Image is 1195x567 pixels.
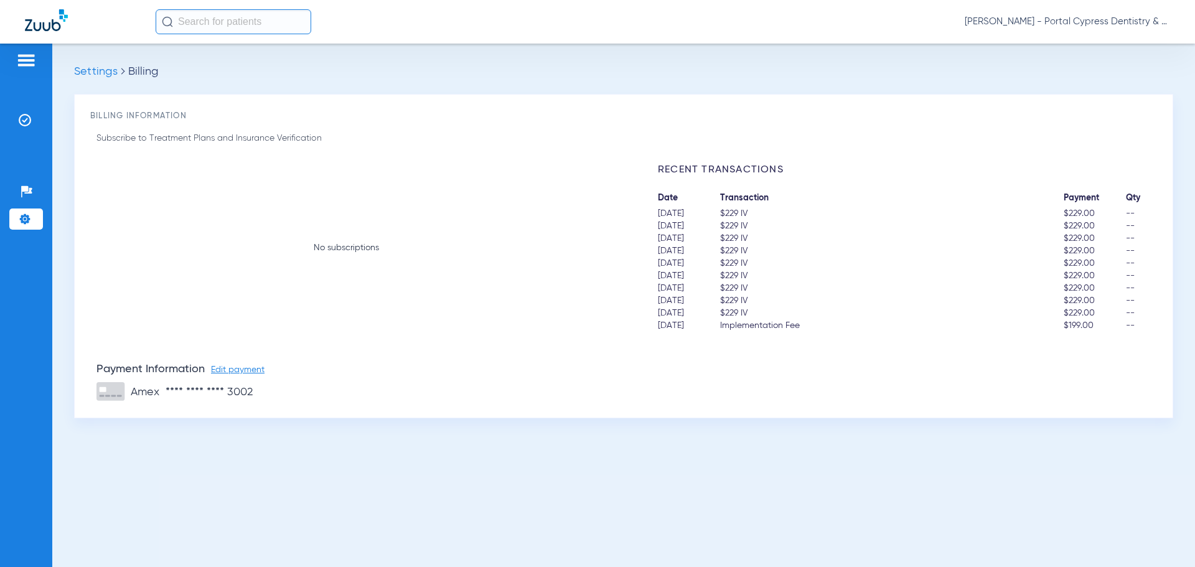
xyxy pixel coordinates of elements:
span: Date [658,192,720,204]
span: $229 IV [720,232,1064,245]
span: $229.00 [1064,257,1126,269]
span: Qty [1126,192,1157,204]
img: hamburger-icon [16,53,36,68]
span: [DATE] [658,257,720,269]
input: Search for patients [156,9,311,34]
span: Settings [74,66,118,77]
span: [DATE] [658,319,720,332]
li: No subscriptions [96,164,596,332]
span: -- [1126,245,1157,257]
span: Billing [128,66,158,77]
span: [DATE] [658,269,720,282]
span: [DATE] [658,294,720,307]
span: [DATE] [658,245,720,257]
span: $229.00 [1064,245,1126,257]
span: -- [1126,232,1157,245]
span: -- [1126,294,1157,307]
img: Search Icon [162,16,173,27]
span: $229.00 [1064,294,1126,307]
span: $199.00 [1064,319,1126,332]
span: $229 IV [720,269,1064,282]
span: [DATE] [658,307,720,319]
span: $229.00 [1064,220,1126,232]
span: Implementation Fee [720,319,1064,332]
span: $229 IV [720,282,1064,294]
span: $229 IV [720,257,1064,269]
h3: Recent Transactions [658,164,1157,176]
span: [PERSON_NAME] - Portal Cypress Dentistry & Orthodontics [965,16,1170,28]
img: Credit Card [96,382,128,403]
span: -- [1126,220,1157,232]
span: $229 IV [720,294,1064,307]
span: amex [131,387,159,398]
span: -- [1126,282,1157,294]
img: Zuub Logo [25,9,68,31]
span: $229 IV [720,245,1064,257]
span: [DATE] [658,207,720,220]
span: -- [1126,319,1157,332]
div: Payment Information [96,363,1157,376]
span: $229.00 [1064,269,1126,282]
span: -- [1126,257,1157,269]
span: $229 IV [720,307,1064,319]
span: Edit payment [211,365,265,374]
span: $229.00 [1064,282,1126,294]
h3: Billing Information [90,110,1157,123]
span: -- [1126,307,1157,319]
span: $229.00 [1064,207,1126,220]
span: Transaction [720,192,1064,204]
span: [DATE] [658,232,720,245]
span: $229 IV [720,220,1064,232]
span: $229.00 [1064,307,1126,319]
p: Subscribe to Treatment Plans and Insurance Verification [96,132,680,145]
span: $229 IV [720,207,1064,220]
span: [DATE] [658,282,720,294]
span: -- [1126,207,1157,220]
span: $229.00 [1064,232,1126,245]
span: -- [1126,269,1157,282]
span: Payment [1064,192,1126,204]
span: [DATE] [658,220,720,232]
